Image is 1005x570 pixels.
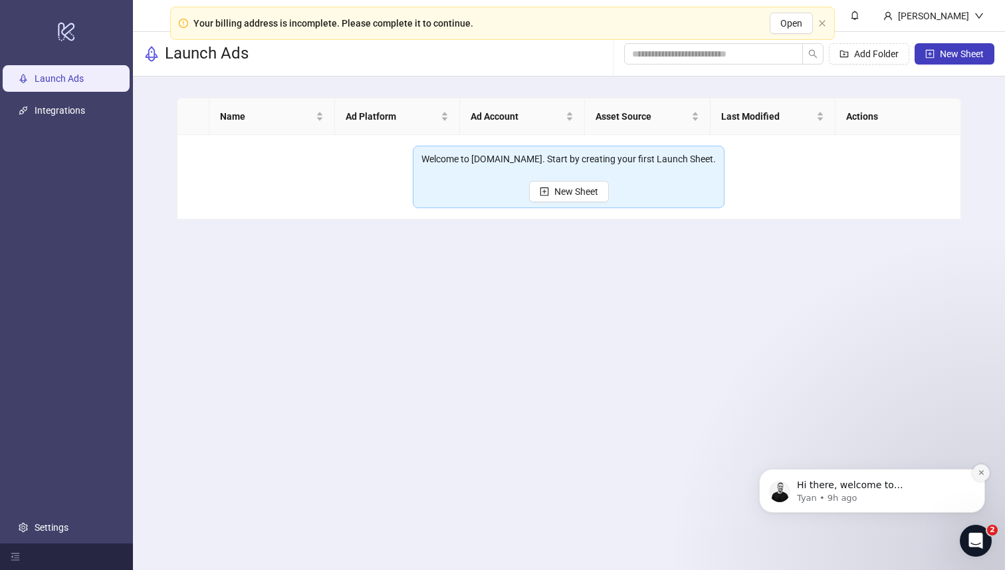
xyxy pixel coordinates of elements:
th: Name [209,98,334,135]
span: New Sheet [940,49,984,59]
th: Last Modified [711,98,836,135]
span: folder-add [839,49,849,59]
button: Add Folder [829,43,909,65]
h3: Launch Ads [165,43,249,65]
span: close [818,19,826,27]
span: Ad Platform [346,109,438,124]
div: Your billing address is incomplete. Please complete it to continue. [193,16,473,31]
button: close [818,19,826,28]
span: plus-square [540,187,549,196]
a: Launch Ads [35,74,84,84]
button: Dismiss notification [233,79,251,96]
button: New Sheet [529,181,609,202]
span: user [883,11,893,21]
span: 2 [987,525,998,535]
span: plus-square [925,49,935,59]
p: Message from Tyan, sent 9h ago [58,107,229,119]
div: [PERSON_NAME] [893,9,974,23]
iframe: Intercom notifications message [739,385,1005,534]
div: message notification from Tyan, 9h ago. Hi there, welcome to Kitchn.io. I'll reach out via e-mail... [20,84,246,128]
span: Name [220,109,312,124]
button: Open [770,13,813,34]
p: Hi there, welcome to [DOMAIN_NAME]. I'll reach out via e-mail separately, but just wanted you to ... [58,94,229,107]
button: New Sheet [915,43,994,65]
span: search [808,49,818,59]
th: Asset Source [585,98,710,135]
span: Ad Account [471,109,563,124]
span: bell [850,11,859,20]
span: Last Modified [721,109,814,124]
img: Profile image for Tyan [30,96,51,117]
th: Ad Platform [335,98,460,135]
th: Ad Account [460,98,585,135]
span: New Sheet [554,186,598,197]
span: rocket [144,46,160,62]
a: Integrations [35,106,85,116]
div: Welcome to [DOMAIN_NAME]. Start by creating your first Launch Sheet. [421,152,716,166]
iframe: Intercom live chat [960,525,992,557]
span: menu-fold [11,552,20,561]
span: Asset Source [596,109,688,124]
a: Settings [35,522,68,533]
th: Actions [836,98,960,135]
span: Add Folder [854,49,899,59]
span: Open [780,18,802,29]
span: down [974,11,984,21]
span: exclamation-circle [179,19,188,28]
